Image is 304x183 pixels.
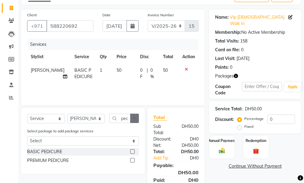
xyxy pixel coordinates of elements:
th: Price [113,50,136,64]
div: PREMIUM PEDICURE [27,157,69,164]
div: 158 [240,38,247,44]
input: Search or Scan [109,114,130,123]
div: No Active Membership [215,29,295,36]
div: 0 [241,47,243,53]
div: Last Visit: [215,55,235,62]
div: Name: [215,14,229,27]
div: DH50.00 [176,123,203,136]
span: Packages [215,73,234,79]
div: Sub Total: [149,123,176,136]
span: 1 [100,68,102,73]
div: DH50.00 [245,106,262,112]
th: Disc [136,50,159,64]
span: Total [153,114,167,121]
label: Invoice Number [148,12,174,18]
label: Client [27,12,37,18]
span: 0 F [140,67,145,80]
a: Continue Without Payment [210,163,300,169]
button: +971 [27,20,47,32]
div: DH0 [176,136,203,142]
span: [PERSON_NAME] [31,68,64,73]
div: DH50.00 [176,142,203,149]
a: Vip [DEMOGRAPHIC_DATA] Walk In [230,14,288,27]
div: Net: [149,142,176,149]
img: _gift.svg [251,147,261,155]
input: Enter Offer / Coupon Code [242,82,282,91]
button: Apply [284,82,301,91]
input: Search by Name/Mobile/Email/Code [46,20,93,32]
span: 50 [117,68,121,73]
div: Total Visits: [215,38,239,44]
div: Discount: [215,116,234,123]
th: Action [179,50,199,64]
th: Service [71,50,96,64]
label: Percentage [244,116,264,121]
div: 0 [230,64,232,71]
label: Select package to add package services [27,128,93,134]
img: _cash.svg [217,147,227,154]
div: Service Total: [215,106,243,112]
span: BASIC PEDICURE [74,68,92,79]
div: [DATE] [237,55,249,62]
span: 0 % [150,67,156,80]
div: DH50.00 [149,169,203,176]
div: BASIC PEDICURE [27,149,62,155]
div: Services [28,39,203,50]
span: 50 [163,68,168,73]
span: | [147,67,148,80]
th: Total [159,50,179,64]
th: Stylist [27,50,71,64]
div: DH50.00 [176,149,203,155]
label: Manual Payment [207,138,236,144]
a: Add Tip [149,155,180,161]
div: Coupon Code [215,84,242,96]
label: Fixed [244,124,253,129]
div: Points: [215,64,229,71]
div: Membership: [215,29,241,36]
div: DH0 [180,155,203,161]
div: Discount: [149,136,176,142]
div: Card on file: [215,47,240,53]
div: Payable: [149,162,203,169]
label: Redemption [246,138,266,144]
th: Qty [96,50,113,64]
div: Total: [149,149,176,155]
label: Date [102,12,111,18]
